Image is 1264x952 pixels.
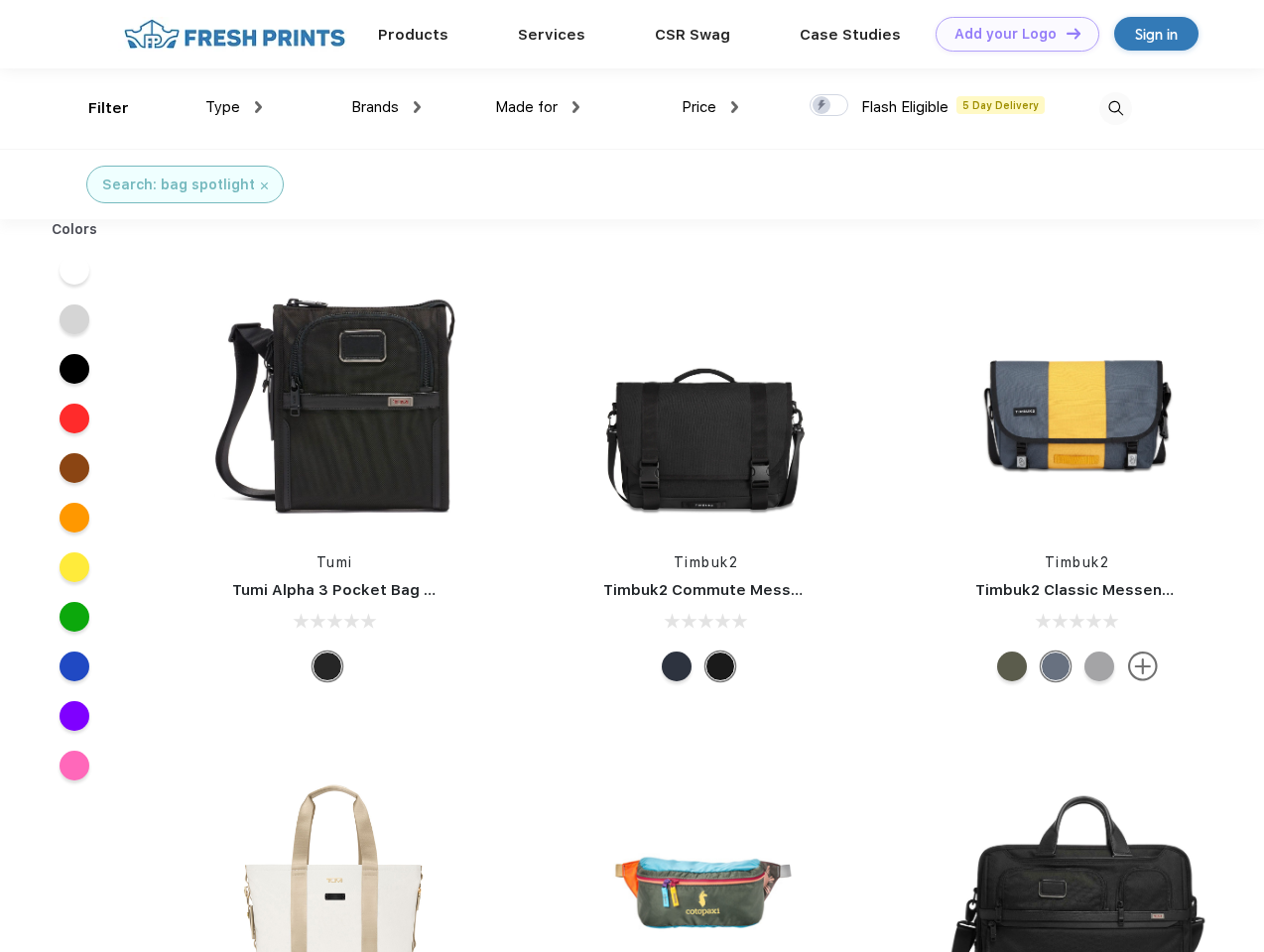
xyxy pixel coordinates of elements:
[1114,17,1199,51] a: Sign in
[1067,28,1080,39] img: DT
[861,98,948,116] span: Flash Eligible
[1041,652,1071,681] div: Eco Lightbeam
[705,652,735,681] div: Eco Black
[1084,652,1114,681] div: Eco Rind Pop
[674,554,739,570] a: Timbuk2
[573,269,837,533] img: func=resize&h=266
[954,26,1057,43] div: Add your Logo
[1045,554,1110,570] a: Timbuk2
[88,97,129,120] div: Filter
[351,98,399,116] span: Brands
[682,98,716,116] span: Price
[378,26,448,44] a: Products
[205,98,240,116] span: Type
[731,101,738,113] img: dropdown.png
[662,652,692,681] div: Eco Nautical
[202,269,466,533] img: func=resize&h=266
[255,101,262,113] img: dropdown.png
[572,101,579,113] img: dropdown.png
[495,98,558,116] span: Made for
[997,652,1027,681] div: Eco Army
[956,96,1045,114] span: 5 Day Delivery
[1099,92,1132,125] img: desktop_search.svg
[102,175,255,195] div: Search: bag spotlight
[975,581,1221,599] a: Timbuk2 Classic Messenger Bag
[37,219,113,240] div: Colors
[946,269,1209,533] img: func=resize&h=266
[232,581,464,599] a: Tumi Alpha 3 Pocket Bag Small
[1128,652,1158,681] img: more.svg
[118,17,351,52] img: fo%20logo%202.webp
[603,581,869,599] a: Timbuk2 Commute Messenger Bag
[261,182,268,189] img: filter_cancel.svg
[1135,23,1178,46] div: Sign in
[313,652,342,681] div: Black
[414,101,421,113] img: dropdown.png
[316,554,353,570] a: Tumi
